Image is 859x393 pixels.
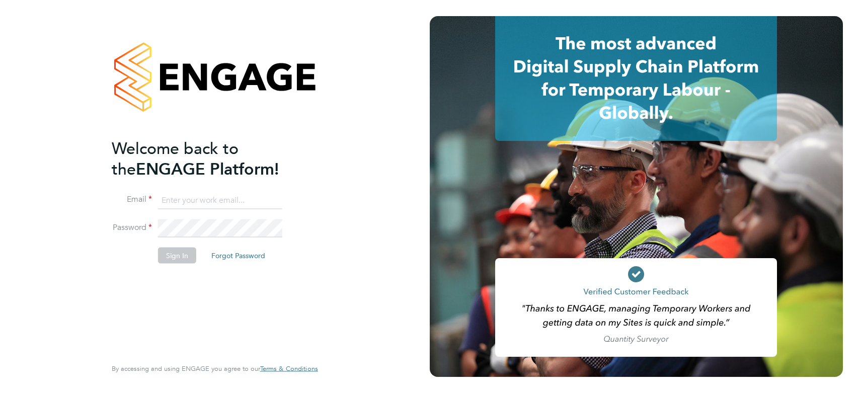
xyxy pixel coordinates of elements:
[112,194,152,205] label: Email
[112,222,152,233] label: Password
[112,138,308,179] h2: ENGAGE Platform!
[158,191,282,209] input: Enter your work email...
[158,248,196,264] button: Sign In
[203,248,273,264] button: Forgot Password
[260,365,318,373] a: Terms & Conditions
[112,138,239,179] span: Welcome back to the
[260,364,318,373] span: Terms & Conditions
[112,364,318,373] span: By accessing and using ENGAGE you agree to our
